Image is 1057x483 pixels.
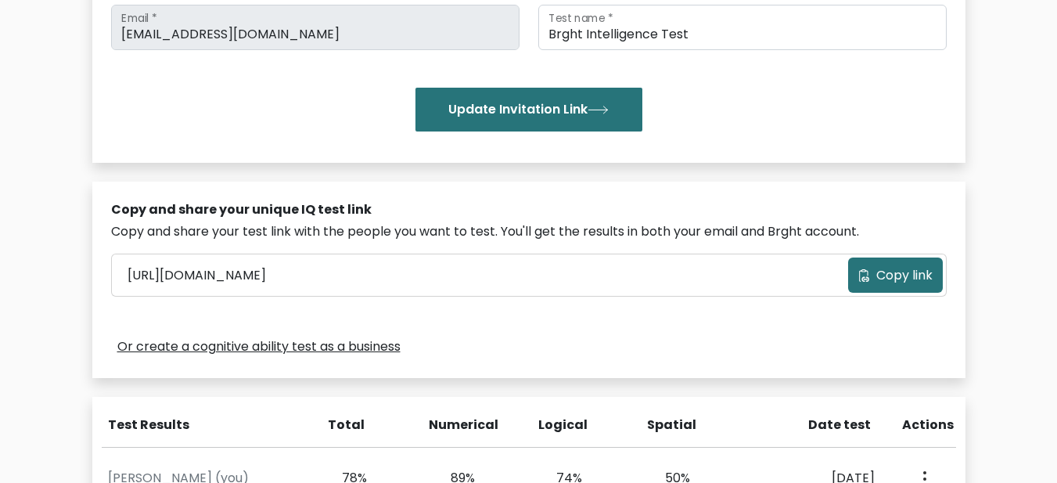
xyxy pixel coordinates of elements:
button: Copy link [848,258,943,293]
div: Spatial [647,416,692,434]
button: Update Invitation Link [415,88,642,132]
div: Copy and share your unique IQ test link [111,200,947,219]
div: Logical [538,416,584,434]
input: Test name [538,5,947,50]
div: Actions [902,416,956,434]
div: Date test [757,416,883,434]
a: Or create a cognitive ability test as a business [117,337,401,356]
div: Numerical [429,416,474,434]
span: Copy link [876,266,933,285]
input: Email [111,5,520,50]
div: Total [320,416,365,434]
div: Copy and share your test link with the people you want to test. You'll get the results in both yo... [111,222,947,241]
div: Test Results [108,416,301,434]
